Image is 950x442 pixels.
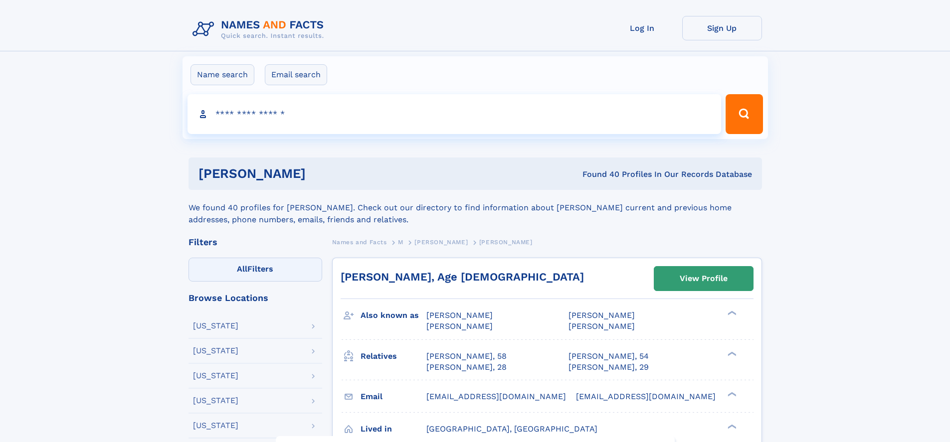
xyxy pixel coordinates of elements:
[189,258,322,282] label: Filters
[725,310,737,316] div: ❯
[426,351,507,362] a: [PERSON_NAME], 58
[189,16,332,43] img: Logo Names and Facts
[193,372,238,380] div: [US_STATE]
[680,267,728,290] div: View Profile
[569,351,649,362] a: [PERSON_NAME], 54
[265,64,327,85] label: Email search
[414,239,468,246] span: [PERSON_NAME]
[237,264,247,274] span: All
[398,239,403,246] span: M
[602,16,682,40] a: Log In
[569,321,635,331] span: [PERSON_NAME]
[426,424,597,434] span: [GEOGRAPHIC_DATA], [GEOGRAPHIC_DATA]
[576,392,716,401] span: [EMAIL_ADDRESS][DOMAIN_NAME]
[426,321,493,331] span: [PERSON_NAME]
[361,307,426,324] h3: Also known as
[414,236,468,248] a: [PERSON_NAME]
[569,362,649,373] a: [PERSON_NAME], 29
[361,421,426,438] h3: Lived in
[332,236,387,248] a: Names and Facts
[193,347,238,355] div: [US_STATE]
[188,94,722,134] input: search input
[198,167,444,180] h1: [PERSON_NAME]
[190,64,254,85] label: Name search
[193,397,238,405] div: [US_STATE]
[426,310,493,320] span: [PERSON_NAME]
[341,271,584,283] a: [PERSON_NAME], Age [DEMOGRAPHIC_DATA]
[193,322,238,330] div: [US_STATE]
[725,391,737,397] div: ❯
[189,190,762,226] div: We found 40 profiles for [PERSON_NAME]. Check out our directory to find information about [PERSON...
[189,238,322,247] div: Filters
[361,388,426,405] h3: Email
[654,267,753,291] a: View Profile
[682,16,762,40] a: Sign Up
[444,169,752,180] div: Found 40 Profiles In Our Records Database
[398,236,403,248] a: M
[725,350,737,357] div: ❯
[479,239,533,246] span: [PERSON_NAME]
[426,392,566,401] span: [EMAIL_ADDRESS][DOMAIN_NAME]
[361,348,426,365] h3: Relatives
[725,423,737,430] div: ❯
[426,362,507,373] a: [PERSON_NAME], 28
[569,310,635,320] span: [PERSON_NAME]
[189,294,322,302] div: Browse Locations
[726,94,762,134] button: Search Button
[193,422,238,430] div: [US_STATE]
